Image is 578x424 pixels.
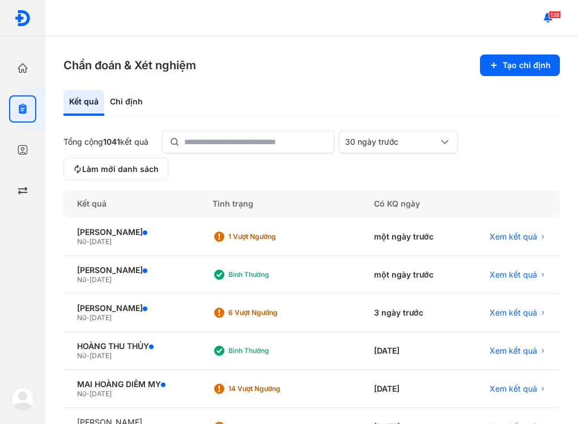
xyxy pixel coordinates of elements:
div: một ngày trước [360,218,462,256]
div: Bình thường [228,346,319,355]
span: Xem kết quả [490,384,537,394]
span: - [86,313,90,322]
div: Tổng cộng kết quả [63,137,148,147]
span: Xem kết quả [490,346,537,356]
span: - [86,237,90,246]
span: Xem kết quả [490,270,537,280]
div: 3 ngày trước [360,294,462,332]
span: Nữ [77,389,86,398]
span: Xem kết quả [490,308,537,318]
span: [DATE] [90,389,112,398]
div: Kết quả [63,90,104,116]
span: [DATE] [90,313,112,322]
button: Tạo chỉ định [480,54,560,76]
div: 6 Vượt ngưỡng [228,308,319,317]
img: logo [11,388,34,410]
span: - [86,275,90,284]
div: [PERSON_NAME] [77,303,185,313]
span: - [86,351,90,360]
div: MAI HOÀNG DIỄM MY [77,379,185,389]
span: 138 [549,11,561,19]
span: - [86,389,90,398]
span: Nữ [77,275,86,284]
img: logo [14,10,31,27]
div: 1 Vượt ngưỡng [228,232,319,241]
div: Bình thường [228,270,319,279]
div: [DATE] [360,332,462,370]
div: HOÀNG THU THỦY [77,341,185,351]
span: Nữ [77,351,86,360]
button: Làm mới danh sách [63,158,168,180]
span: Làm mới danh sách [82,164,159,174]
div: Kết quả [63,190,199,218]
span: [DATE] [90,275,112,284]
span: [DATE] [90,237,112,246]
div: [PERSON_NAME] [77,227,185,237]
span: Xem kết quả [490,232,537,242]
span: Nữ [77,237,86,246]
div: Chỉ định [104,90,148,116]
div: Có KQ ngày [360,190,462,218]
div: 30 ngày trước [345,137,438,147]
span: 1041 [103,137,120,146]
div: [PERSON_NAME] [77,265,185,275]
span: Nữ [77,313,86,322]
div: 14 Vượt ngưỡng [228,384,319,393]
div: một ngày trước [360,256,462,294]
div: Tình trạng [199,190,360,218]
div: [DATE] [360,370,462,408]
h3: Chẩn đoán & Xét nghiệm [63,57,196,73]
span: [DATE] [90,351,112,360]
